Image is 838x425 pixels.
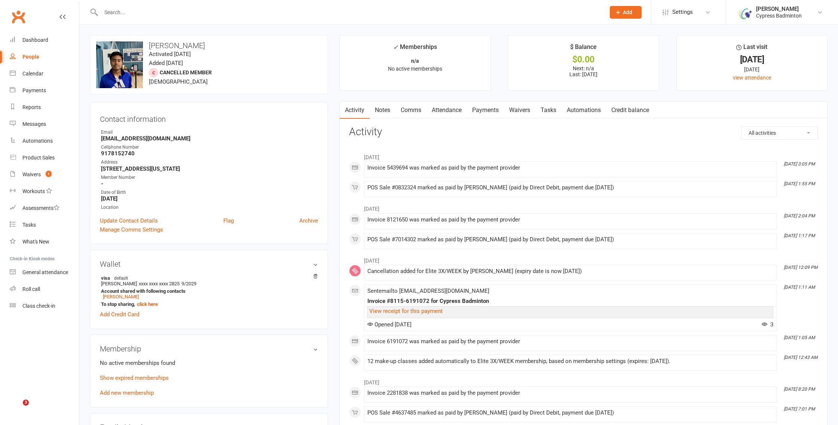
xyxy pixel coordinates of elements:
a: Waivers 1 [10,166,79,183]
div: Invoice 2281838 was marked as paid by the payment provider [367,390,773,396]
strong: [DATE] [101,195,318,202]
i: [DATE] 2:04 PM [784,213,815,218]
img: image1699109277.png [96,41,143,88]
span: default [112,275,130,281]
a: Manage Comms Settings [100,225,163,234]
time: Activated [DATE] [149,51,191,58]
i: ✓ [393,44,398,51]
a: Tasks [535,102,562,119]
span: No active memberships [388,66,442,72]
i: [DATE] 1:05 AM [784,335,815,340]
a: Attendance [426,102,467,119]
a: View receipt for this payment [369,308,443,314]
li: [DATE] [349,201,818,213]
span: 3 [23,400,29,406]
i: [DATE] 12:43 AM [784,355,817,360]
a: Update Contact Details [100,216,158,225]
strong: visa [101,275,314,281]
div: Class check-in [22,303,55,309]
input: Search... [99,7,600,18]
div: POS Sale #7014302 marked as paid by [PERSON_NAME] (paid by Direct Debit, payment due [DATE]) [367,236,773,243]
h3: Membership [100,345,318,353]
div: Cypress Badminton [756,12,802,19]
div: Roll call [22,286,40,292]
a: Product Sales [10,149,79,166]
a: Clubworx [9,7,28,26]
a: Class kiosk mode [10,298,79,314]
div: Location [101,204,318,211]
div: Messages [22,121,46,127]
div: Memberships [393,42,437,56]
iframe: Intercom live chat [7,400,25,418]
div: Dashboard [22,37,48,43]
p: No active memberships found [100,359,318,367]
div: Assessments [22,205,59,211]
li: [PERSON_NAME] [100,274,318,308]
div: Workouts [22,188,45,194]
a: Reports [10,99,79,116]
div: [PERSON_NAME] [756,6,802,12]
a: Roll call [10,281,79,298]
a: view attendance [733,75,771,81]
h3: Wallet [100,260,318,268]
div: [DATE] [683,65,820,74]
div: Email [101,129,318,136]
img: thumb_image1667311610.png [737,5,752,20]
span: 9/2029 [181,281,196,286]
a: People [10,49,79,65]
a: Add new membership [100,390,154,396]
div: POS Sale #4637485 marked as paid by [PERSON_NAME] (paid by Direct Debit, payment due [DATE]) [367,410,773,416]
div: Date of Birth [101,189,318,196]
div: Waivers [22,171,41,177]
li: [DATE] [349,253,818,265]
div: $ Balance [570,42,597,56]
div: Cancellation added for Elite 3X/WEEK by [PERSON_NAME] (expiry date is now [DATE]) [367,268,773,274]
span: 3 [762,321,773,328]
div: Invoice #8115-6191072 for Cypress Badminton [367,298,773,304]
div: Invoice 5439694 was marked as paid by the payment provider [367,165,773,171]
div: $0.00 [515,56,652,63]
div: Member Number [101,174,318,181]
strong: - [101,180,318,187]
span: Opened [DATE] [367,321,412,328]
i: [DATE] 1:17 PM [784,233,815,238]
a: Credit balance [606,102,654,119]
div: Tasks [22,222,36,228]
li: [DATE] [349,375,818,387]
a: Show expired memberships [100,375,169,381]
div: Address [101,159,318,166]
div: Calendar [22,71,43,77]
a: Payments [10,82,79,99]
div: POS Sale #0832324 marked as paid by [PERSON_NAME] (paid by Direct Debit, payment due [DATE]) [367,184,773,191]
time: Added [DATE] [149,60,183,66]
i: [DATE] 7:01 PM [784,406,815,412]
p: Next: n/a Last: [DATE] [515,65,652,77]
strong: [EMAIL_ADDRESS][DOMAIN_NAME] [101,135,318,142]
a: Add Credit Card [100,310,139,319]
span: Cancelled member [160,69,212,75]
div: People [22,54,39,60]
a: Comms [395,102,426,119]
i: [DATE] 1:55 PM [784,181,815,186]
a: Activity [340,102,370,119]
li: [DATE] [349,149,818,161]
div: Product Sales [22,155,55,161]
div: What's New [22,239,49,245]
a: Notes [370,102,395,119]
a: Waivers [504,102,535,119]
strong: [STREET_ADDRESS][US_STATE] [101,165,318,172]
a: Tasks [10,217,79,233]
strong: n/a [411,58,419,64]
span: xxxx xxxx xxxx 2825 [139,281,180,286]
i: [DATE] 3:05 PM [784,161,815,167]
div: Invoice 6191072 was marked as paid by the payment provider [367,338,773,345]
a: Automations [10,133,79,149]
a: Payments [467,102,504,119]
a: Dashboard [10,32,79,49]
span: [DEMOGRAPHIC_DATA] [149,78,208,85]
a: General attendance kiosk mode [10,264,79,281]
h3: Contact information [100,112,318,123]
a: Automations [562,102,606,119]
span: Sent email to [EMAIL_ADDRESS][DOMAIN_NAME] [367,288,489,294]
a: [PERSON_NAME] [103,294,139,300]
